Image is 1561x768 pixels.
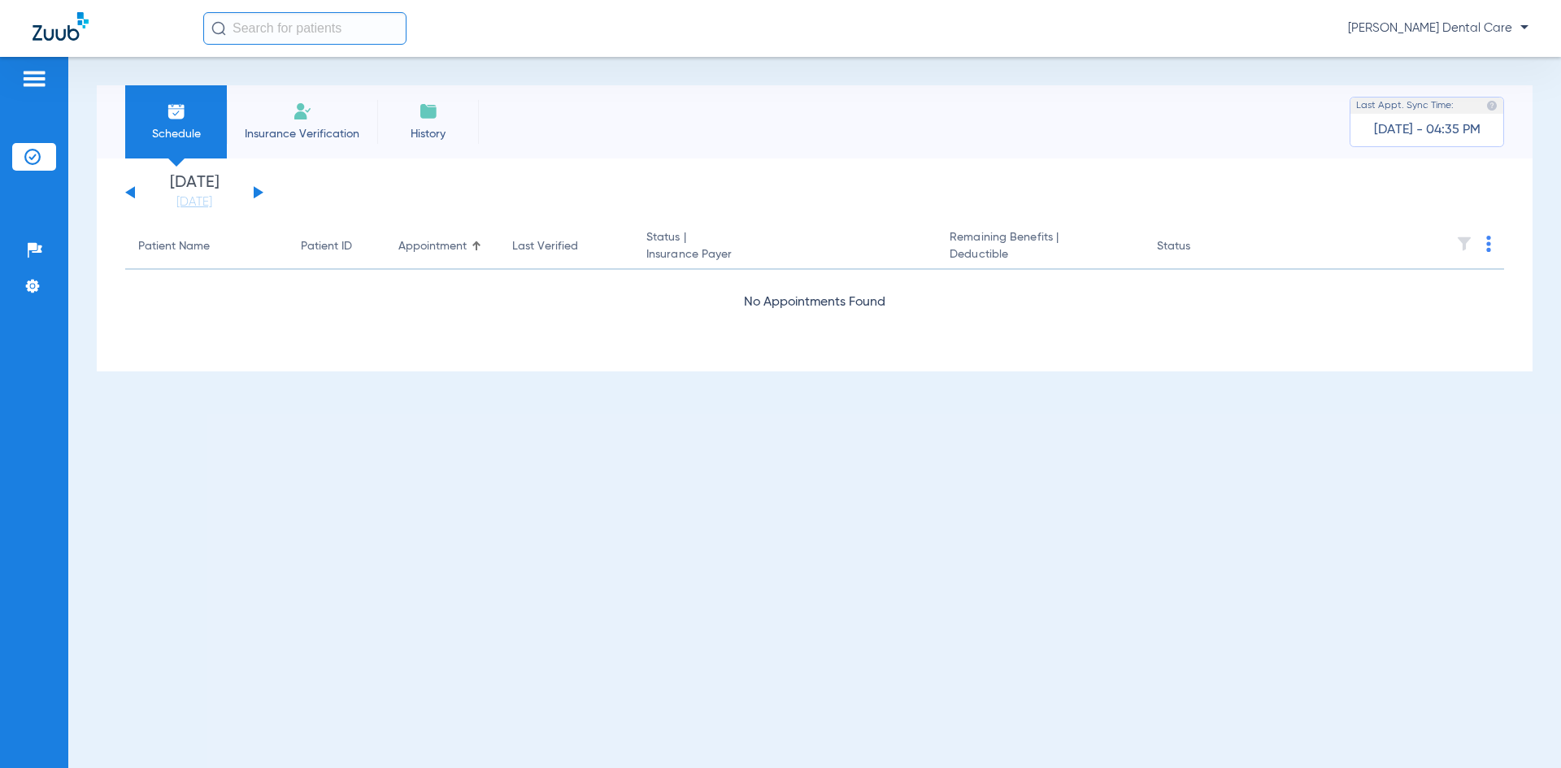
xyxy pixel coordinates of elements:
div: No Appointments Found [125,293,1504,313]
div: Patient ID [301,238,372,255]
div: Last Verified [512,238,620,255]
div: Last Verified [512,238,578,255]
li: [DATE] [146,175,243,210]
div: Appointment [398,238,467,255]
div: Patient ID [301,238,352,255]
img: hamburger-icon [21,69,47,89]
img: group-dot-blue.svg [1486,236,1491,252]
span: Insurance Payer [646,246,924,263]
img: last sync help info [1486,100,1498,111]
img: Search Icon [211,21,226,36]
img: Manual Insurance Verification [293,102,312,121]
span: History [389,126,467,142]
div: Patient Name [138,238,275,255]
span: [DATE] - 04:35 PM [1374,122,1481,138]
a: [DATE] [146,194,243,210]
th: Remaining Benefits | [937,224,1143,270]
th: Status [1144,224,1254,270]
img: Zuub Logo [33,12,89,41]
span: Deductible [950,246,1130,263]
img: History [419,102,438,121]
span: Insurance Verification [239,126,365,142]
span: [PERSON_NAME] Dental Care [1348,20,1528,37]
th: Status | [633,224,937,270]
img: Schedule [167,102,186,121]
span: Schedule [137,126,215,142]
input: Search for patients [203,12,407,45]
span: Last Appt. Sync Time: [1356,98,1454,114]
div: Patient Name [138,238,210,255]
img: filter.svg [1456,236,1472,252]
div: Appointment [398,238,486,255]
